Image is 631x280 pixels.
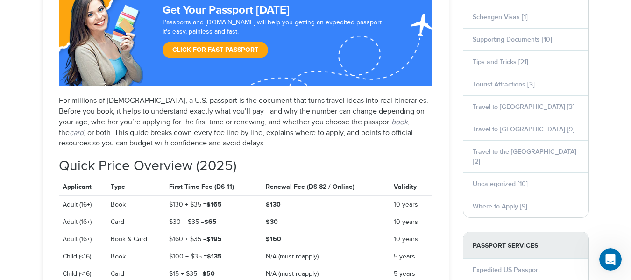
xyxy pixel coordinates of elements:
[390,248,432,266] td: 5 years
[207,252,222,260] strong: $135
[59,96,432,149] p: For millions of [DEMOGRAPHIC_DATA], a U.S. passport is the document that turns travel ideas into ...
[163,3,290,17] strong: Get Your Passport [DATE]
[107,196,165,214] td: Book
[163,42,268,58] a: Click for Fast Passport
[107,214,165,231] td: Card
[473,58,528,66] a: Tips and Tricks [21]
[391,118,408,127] em: book
[599,248,622,271] iframe: Intercom live chat
[266,201,281,208] strong: $130
[473,36,552,43] a: Supporting Documents [10]
[390,231,432,248] td: 10 years
[473,103,574,111] a: Travel to [GEOGRAPHIC_DATA] [3]
[473,125,574,133] a: Travel to [GEOGRAPHIC_DATA] [9]
[59,214,107,231] td: Adult (16+)
[165,248,262,266] td: $100 + $35 =
[59,179,107,196] th: Applicant
[165,196,262,214] td: $130 + $35 =
[473,13,528,21] a: Schengen Visas [1]
[473,202,527,210] a: Where to Apply [9]
[473,148,576,165] a: Travel to the [GEOGRAPHIC_DATA] [2]
[262,179,390,196] th: Renewal Fee (DS-82 / Online)
[262,248,390,266] td: N/A (must reapply)
[206,235,222,243] strong: $195
[165,214,262,231] td: $30 + $35 =
[390,196,432,214] td: 10 years
[473,80,535,88] a: Tourist Attractions [3]
[59,248,107,266] td: Child (<16)
[204,218,217,226] strong: $65
[107,248,165,266] td: Book
[59,158,432,174] h2: Quick Price Overview (2025)
[390,214,432,231] td: 10 years
[266,218,278,226] strong: $30
[390,179,432,196] th: Validity
[165,231,262,248] td: $160 + $35 =
[59,231,107,248] td: Adult (16+)
[159,18,392,63] div: Passports and [DOMAIN_NAME] will help you getting an expedited passport. It's easy, painless and ...
[59,196,107,214] td: Adult (16+)
[70,129,84,137] em: card
[463,232,588,259] strong: PASSPORT SERVICES
[165,179,262,196] th: First-Time Fee (DS-11)
[202,270,215,278] strong: $50
[206,201,222,208] strong: $165
[473,180,528,188] a: Uncategorized [10]
[107,231,165,248] td: Book & Card
[107,179,165,196] th: Type
[266,235,281,243] strong: $160
[473,266,540,274] a: Expedited US Passport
